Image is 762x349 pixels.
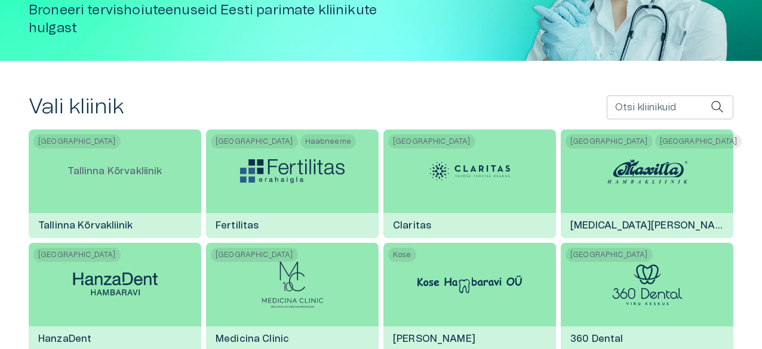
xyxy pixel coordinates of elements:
[33,134,121,149] span: [GEOGRAPHIC_DATA]
[29,94,124,120] h2: Vali kliinik
[63,268,167,301] img: HanzaDent logo
[29,209,142,242] h6: Tallinna Kõrvakliinik
[240,159,345,183] img: Fertilitas logo
[417,276,522,294] img: Kose Hambaravi logo
[425,153,515,189] img: Claritas logo
[58,155,171,188] p: Tallinna Kõrvakliinik
[29,129,201,238] a: [GEOGRAPHIC_DATA]Tallinna KõrvakliinikTallinna Kõrvakliinik
[211,248,298,262] span: [GEOGRAPHIC_DATA]
[561,209,733,242] h6: [MEDICAL_DATA][PERSON_NAME]
[655,134,742,149] span: [GEOGRAPHIC_DATA]
[388,134,475,149] span: [GEOGRAPHIC_DATA]
[33,248,121,262] span: [GEOGRAPHIC_DATA]
[300,134,356,149] span: Haabneeme
[388,248,416,262] span: Kose
[383,129,556,238] a: [GEOGRAPHIC_DATA]Claritas logoClaritas
[211,134,298,149] span: [GEOGRAPHIC_DATA]
[561,129,733,238] a: [GEOGRAPHIC_DATA][GEOGRAPHIC_DATA]Maxilla Hambakliinik logo[MEDICAL_DATA][PERSON_NAME]
[612,264,683,305] img: 360 Dental logo
[206,129,379,238] a: [GEOGRAPHIC_DATA]HaabneemeFertilitas logoFertilitas
[206,209,269,242] h6: Fertilitas
[566,248,653,262] span: [GEOGRAPHIC_DATA]
[29,2,416,37] h5: Broneeri tervishoiuteenuseid Eesti parimate kliinikute hulgast
[383,209,441,242] h6: Claritas
[603,153,692,189] img: Maxilla Hambakliinik logo
[261,261,324,308] img: Medicina Clinic logo
[566,134,653,149] span: [GEOGRAPHIC_DATA]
